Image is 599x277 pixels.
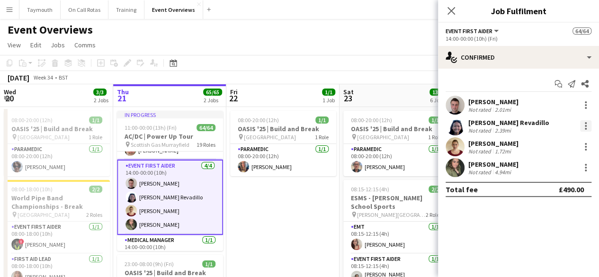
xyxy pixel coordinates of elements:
app-job-card: In progress11:00-00:00 (13h) (Fri)64/64AC/DC | Power Up Tour Scottish Gas Murrayfield19 Roles[PER... [117,111,223,251]
span: 2 Roles [86,211,102,218]
div: 4.94mi [493,169,513,176]
app-card-role: EMT1/108:15-12:15 (4h)[PERSON_NAME] [343,222,449,254]
div: [PERSON_NAME] Revadillo [468,118,549,127]
span: 22 [229,93,238,104]
span: Week 34 [31,74,55,81]
app-card-role: Paramedic1/108:00-20:00 (12h)[PERSON_NAME] [343,144,449,176]
span: 1 Role [89,134,102,141]
app-card-role: Event First Aider4/414:00-00:00 (10h)[PERSON_NAME][PERSON_NAME] Revadillo[PERSON_NAME][PERSON_NAME] [117,160,223,235]
div: 2.39mi [493,127,513,134]
a: View [4,39,25,51]
span: 08:00-20:00 (12h) [238,116,279,124]
span: 23:00-08:00 (9h) (Fri) [125,260,174,268]
h3: Job Fulfilment [438,5,599,17]
span: [GEOGRAPHIC_DATA] [357,134,409,141]
span: Thu [117,88,129,96]
a: Edit [27,39,45,51]
div: 1.72mi [493,148,513,155]
div: Total fee [446,185,478,194]
div: £490.00 [559,185,584,194]
h3: OASIS '25 | Build and Break [4,125,110,133]
span: 1/1 [322,89,335,96]
div: Not rated [468,169,493,176]
div: BST [59,74,68,81]
span: ! [18,239,24,244]
span: 3/3 [93,89,107,96]
span: 65/65 [203,89,222,96]
span: [GEOGRAPHIC_DATA] [18,211,70,218]
h1: Event Overviews [8,23,93,37]
span: Comms [74,41,96,49]
span: 23 [342,93,354,104]
button: Taymouth [19,0,61,19]
button: Training [108,0,144,19]
span: Scottish Gas Murrayfield [131,141,189,148]
h3: OASIS '25 | Build and Break [230,125,336,133]
div: 2 Jobs [94,97,108,104]
div: 2.01mi [493,106,513,113]
div: [PERSON_NAME] [468,139,519,148]
span: 1/1 [315,116,329,124]
span: 1/1 [202,260,215,268]
div: 14:00-00:00 (10h) (Fri) [446,35,591,42]
div: [PERSON_NAME] [468,160,519,169]
span: Sat [343,88,354,96]
app-card-role: Event First Aider1/108:00-18:00 (10h)![PERSON_NAME] [4,222,110,254]
h3: World Pipe Band Championships - Break [4,194,110,211]
div: Not rated [468,106,493,113]
div: [DATE] [8,73,29,82]
span: 64/64 [572,27,591,35]
span: 20 [2,93,16,104]
div: Not rated [468,148,493,155]
div: Not rated [468,127,493,134]
span: Wed [4,88,16,96]
span: 2/2 [429,186,442,193]
span: 11:00-00:00 (13h) (Fri) [125,124,177,131]
span: 2 Roles [426,211,442,218]
div: [PERSON_NAME] [468,98,519,106]
span: Jobs [51,41,65,49]
span: 08:15-12:15 (4h) [351,186,389,193]
a: Comms [71,39,99,51]
span: Edit [30,41,41,49]
button: Event Overviews [144,0,203,19]
h3: AC/DC | Power Up Tour [117,132,223,141]
h3: OASIS '25 | Build and Break [343,125,449,133]
span: 1/1 [89,116,102,124]
div: Confirmed [438,46,599,69]
div: 2 Jobs [204,97,222,104]
span: 1 Role [428,134,442,141]
span: [GEOGRAPHIC_DATA] [244,134,296,141]
app-job-card: 08:00-20:00 (12h)1/1OASIS '25 | Build and Break [GEOGRAPHIC_DATA]1 RoleParamedic1/108:00-20:00 (1... [4,111,110,176]
app-card-role: Paramedic1/108:00-20:00 (12h)[PERSON_NAME] [4,144,110,176]
app-card-role: Paramedic1/108:00-20:00 (12h)[PERSON_NAME] [230,144,336,176]
span: 1 Role [315,134,329,141]
span: 08:00-20:00 (12h) [11,116,53,124]
span: Fri [230,88,238,96]
button: On Call Rotas [61,0,108,19]
app-job-card: 08:00-20:00 (12h)1/1OASIS '25 | Build and Break [GEOGRAPHIC_DATA]1 RoleParamedic1/108:00-20:00 (1... [230,111,336,176]
div: 6 Jobs [430,97,448,104]
span: 19 Roles [197,141,215,148]
span: 13/13 [429,89,448,96]
span: View [8,41,21,49]
span: 2/2 [89,186,102,193]
app-card-role: Medical Manager1/114:00-00:00 (10h) [117,235,223,267]
span: 08:00-18:00 (10h) [11,186,53,193]
span: 1/1 [429,116,442,124]
span: [PERSON_NAME][GEOGRAPHIC_DATA] [357,211,426,218]
div: 1 Job [322,97,335,104]
span: Event First Aider [446,27,492,35]
span: 21 [116,93,129,104]
h3: ESMS - [PERSON_NAME] School Sports [343,194,449,211]
div: In progress [117,111,223,118]
app-job-card: 08:00-20:00 (12h)1/1OASIS '25 | Build and Break [GEOGRAPHIC_DATA]1 RoleParamedic1/108:00-20:00 (1... [343,111,449,176]
button: Event First Aider [446,27,500,35]
span: [GEOGRAPHIC_DATA] [18,134,70,141]
span: 08:00-20:00 (12h) [351,116,392,124]
a: Jobs [47,39,69,51]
